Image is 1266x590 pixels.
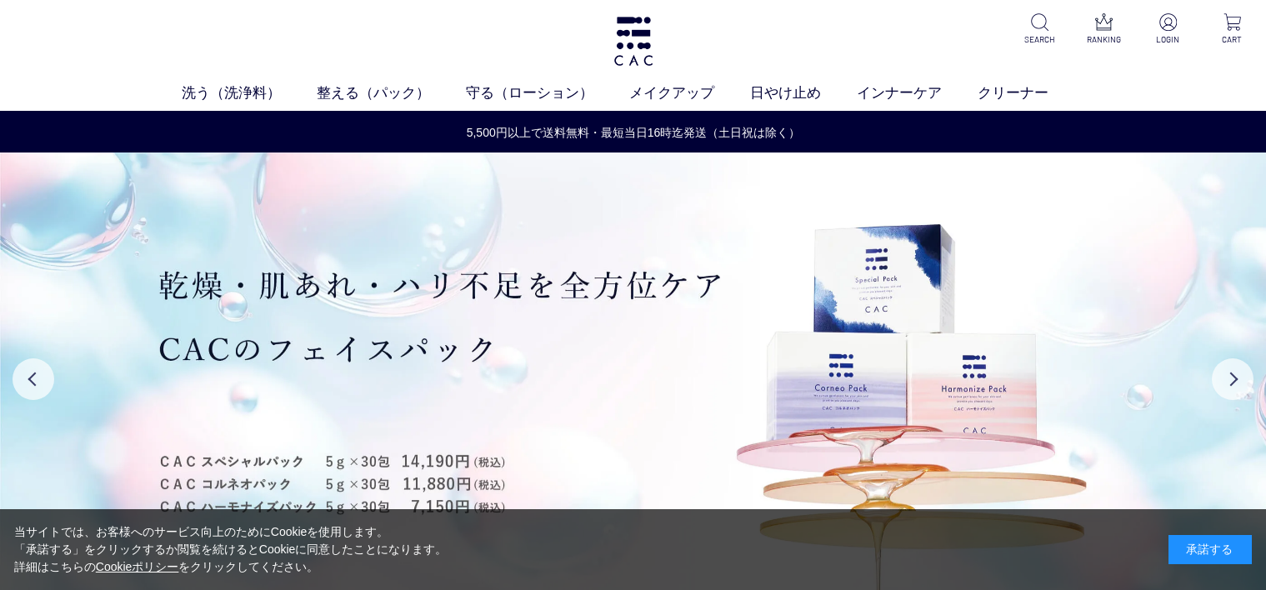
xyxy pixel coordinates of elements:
p: LOGIN [1148,33,1188,46]
a: Cookieポリシー [96,560,179,573]
button: Previous [13,358,54,400]
a: 5,500円以上で送料無料・最短当日16時迄発送（土日祝は除く） [1,124,1266,142]
a: メイクアップ [629,82,750,104]
a: 守る（ローション） [466,82,629,104]
a: 洗う（洗浄料） [182,82,317,104]
p: CART [1212,33,1253,46]
p: SEARCH [1019,33,1060,46]
a: クリーナー [978,82,1084,104]
a: CART [1212,13,1253,46]
a: RANKING [1083,13,1124,46]
p: RANKING [1083,33,1124,46]
a: インナーケア [857,82,978,104]
a: 日やけ止め [750,82,857,104]
div: 承諾する [1168,535,1252,564]
a: SEARCH [1019,13,1060,46]
a: 整える（パック） [317,82,466,104]
img: logo [612,17,655,66]
div: 当サイトでは、お客様へのサービス向上のためにCookieを使用します。 「承諾する」をクリックするか閲覧を続けるとCookieに同意したことになります。 詳細はこちらの をクリックしてください。 [14,523,448,576]
button: Next [1212,358,1253,400]
a: LOGIN [1148,13,1188,46]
